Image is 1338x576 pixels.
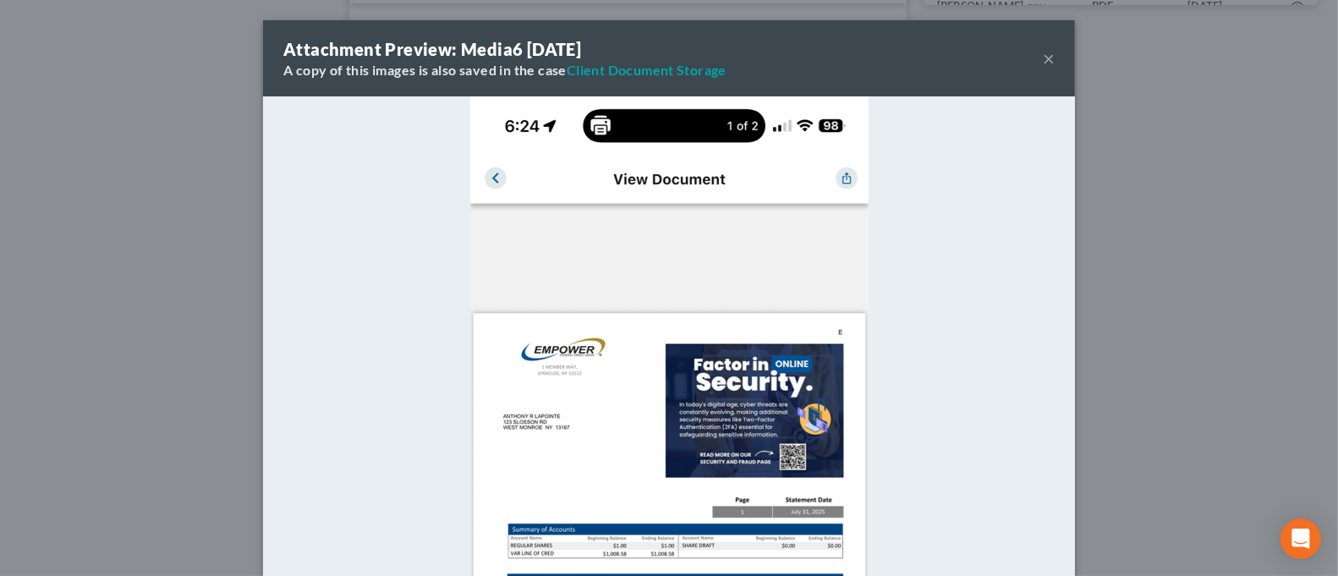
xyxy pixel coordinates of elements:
[283,61,727,80] div: A copy of this images is also saved in the case
[1043,48,1055,69] button: ×
[567,62,727,78] a: Client Document Storage
[1280,518,1321,559] div: Open Intercom Messenger
[283,39,581,59] strong: Attachment Preview: Media6 [DATE]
